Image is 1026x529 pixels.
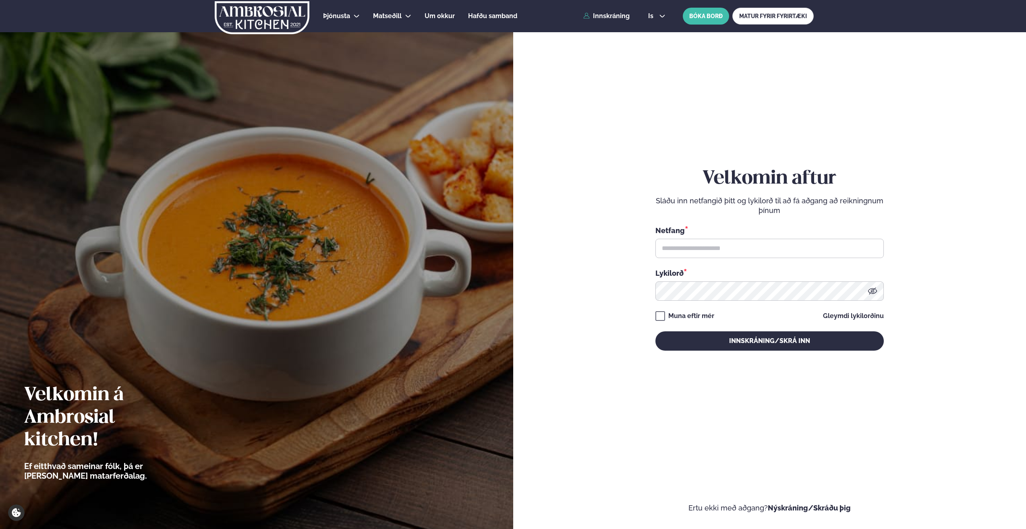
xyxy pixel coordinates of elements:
[655,167,884,190] h2: Velkomin aftur
[425,12,455,20] span: Um okkur
[642,13,672,19] button: is
[648,13,656,19] span: is
[537,503,1002,513] p: Ertu ekki með aðgang?
[732,8,814,25] a: MATUR FYRIR FYRIRTÆKI
[468,11,517,21] a: Hafðu samband
[655,268,884,278] div: Lykilorð
[583,12,630,20] a: Innskráning
[24,461,191,481] p: Ef eitthvað sameinar fólk, þá er [PERSON_NAME] matarferðalag.
[823,313,884,319] a: Gleymdi lykilorðinu
[683,8,729,25] button: BÓKA BORÐ
[323,11,350,21] a: Þjónusta
[373,12,402,20] span: Matseðill
[214,1,310,34] img: logo
[468,12,517,20] span: Hafðu samband
[8,504,25,521] a: Cookie settings
[655,331,884,351] button: Innskráning/Skrá inn
[655,225,884,236] div: Netfang
[425,11,455,21] a: Um okkur
[655,196,884,215] p: Sláðu inn netfangið þitt og lykilorð til að fá aðgang að reikningnum þínum
[323,12,350,20] span: Þjónusta
[373,11,402,21] a: Matseðill
[768,504,851,512] a: Nýskráning/Skráðu þig
[24,384,191,452] h2: Velkomin á Ambrosial kitchen!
